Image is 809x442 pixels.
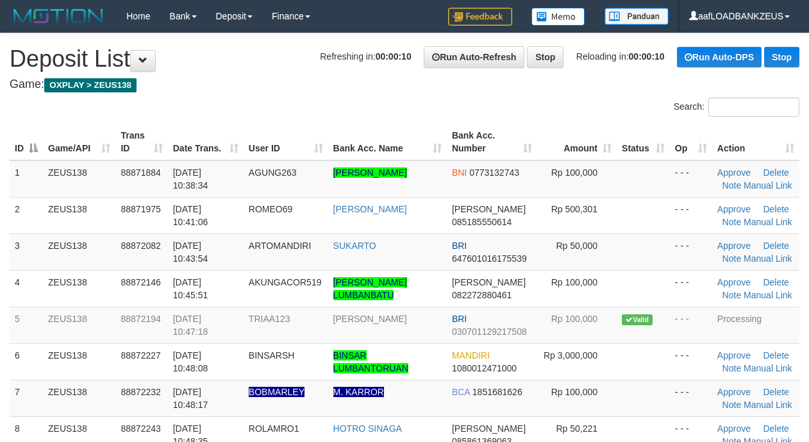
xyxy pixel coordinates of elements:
[744,253,792,264] a: Manual Link
[173,387,208,410] span: [DATE] 10:48:17
[424,46,524,68] a: Run Auto-Refresh
[763,277,788,287] a: Delete
[121,167,160,178] span: 88871884
[249,350,295,361] span: BINSARSH
[722,217,742,227] a: Note
[717,423,751,434] a: Approve
[173,167,208,191] span: [DATE] 10:38:34
[717,204,751,214] a: Approve
[249,314,290,324] span: TRIAA123
[448,8,512,26] img: Feedback.jpg
[10,6,107,26] img: MOTION_logo.png
[617,124,670,160] th: Status: activate to sort column ascending
[717,241,751,251] a: Approve
[763,423,788,434] a: Delete
[121,277,160,287] span: 88872146
[249,277,322,287] span: AKUNGACOR519
[670,234,712,270] td: - - -
[10,234,43,270] td: 3
[121,387,160,397] span: 88872232
[537,124,617,160] th: Amount: activate to sort column ascending
[249,387,304,397] span: Nama rekening ada tanda titik/strip, harap diedit
[43,270,115,307] td: ZEUS138
[670,380,712,416] td: - - -
[173,204,208,227] span: [DATE] 10:41:06
[763,204,788,214] a: Delete
[10,343,43,380] td: 6
[43,234,115,270] td: ZEUS138
[333,204,407,214] a: [PERSON_NAME]
[333,277,407,300] a: [PERSON_NAME] LUMBANBATU
[551,167,597,178] span: Rp 100,000
[605,8,669,25] img: panduan.png
[121,423,160,434] span: 88872243
[173,277,208,300] span: [DATE] 10:45:51
[670,160,712,198] td: - - -
[115,124,167,160] th: Trans ID: activate to sort column ascending
[717,277,751,287] a: Approve
[670,343,712,380] td: - - -
[469,167,519,178] span: Copy 0773132743 to clipboard
[452,327,527,337] span: Copy 030701129217508 to clipboard
[452,277,526,287] span: [PERSON_NAME]
[173,314,208,337] span: [DATE] 10:47:18
[722,400,742,410] a: Note
[452,167,467,178] span: BNI
[333,314,407,324] a: [PERSON_NAME]
[670,270,712,307] td: - - -
[744,400,792,410] a: Manual Link
[452,363,517,373] span: Copy 1080012471000 to clipboard
[10,78,799,91] h4: Game:
[320,51,411,62] span: Refreshing in:
[43,380,115,416] td: ZEUS138
[43,124,115,160] th: Game/API: activate to sort column ascending
[708,98,799,117] input: Search:
[551,277,597,287] span: Rp 100,000
[744,290,792,300] a: Manual Link
[328,124,447,160] th: Bank Acc. Name: activate to sort column ascending
[333,387,384,397] a: M. KARROR
[527,46,563,68] a: Stop
[712,124,799,160] th: Action: activate to sort column ascending
[452,290,512,300] span: Copy 082272880461 to clipboard
[376,51,412,62] strong: 00:00:10
[763,350,788,361] a: Delete
[677,47,762,67] a: Run Auto-DPS
[722,253,742,264] a: Note
[717,167,751,178] a: Approve
[722,180,742,191] a: Note
[744,363,792,373] a: Manual Link
[43,343,115,380] td: ZEUS138
[764,47,799,67] a: Stop
[452,423,526,434] span: [PERSON_NAME]
[744,217,792,227] a: Manual Link
[10,270,43,307] td: 4
[712,307,799,343] td: Processing
[168,124,244,160] th: Date Trans.: activate to sort column ascending
[544,350,597,361] span: Rp 3,000,000
[121,350,160,361] span: 88872227
[670,124,712,160] th: Op: activate to sort column ascending
[674,98,799,117] label: Search:
[452,314,467,324] span: BRI
[670,197,712,234] td: - - -
[629,51,665,62] strong: 00:00:10
[333,423,402,434] a: HOTRO SINAGA
[249,423,299,434] span: ROLAMRO1
[452,217,512,227] span: Copy 085185550614 to clipboard
[447,124,537,160] th: Bank Acc. Number: activate to sort column ascending
[333,241,376,251] a: SUKARTO
[44,78,137,92] span: OXPLAY > ZEUS138
[763,387,788,397] a: Delete
[622,314,653,325] span: Valid transaction
[717,387,751,397] a: Approve
[249,204,292,214] span: ROMEO69
[722,363,742,373] a: Note
[43,307,115,343] td: ZEUS138
[10,124,43,160] th: ID: activate to sort column descending
[576,51,665,62] span: Reloading in:
[10,46,799,72] h1: Deposit List
[452,350,490,361] span: MANDIRI
[10,160,43,198] td: 1
[249,167,297,178] span: AGUNG263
